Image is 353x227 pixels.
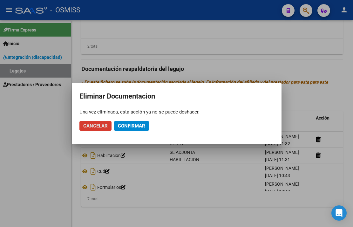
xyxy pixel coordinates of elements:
[83,123,108,129] span: Cancelar
[331,205,347,221] div: Open Intercom Messenger
[79,121,112,131] button: Cancelar
[118,123,145,129] span: Confirmar
[114,121,149,131] button: Confirmar
[79,109,274,115] div: Una vez eliminada, esta acción ya no se puede deshacer.
[79,90,274,102] h2: Eliminar Documentacion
